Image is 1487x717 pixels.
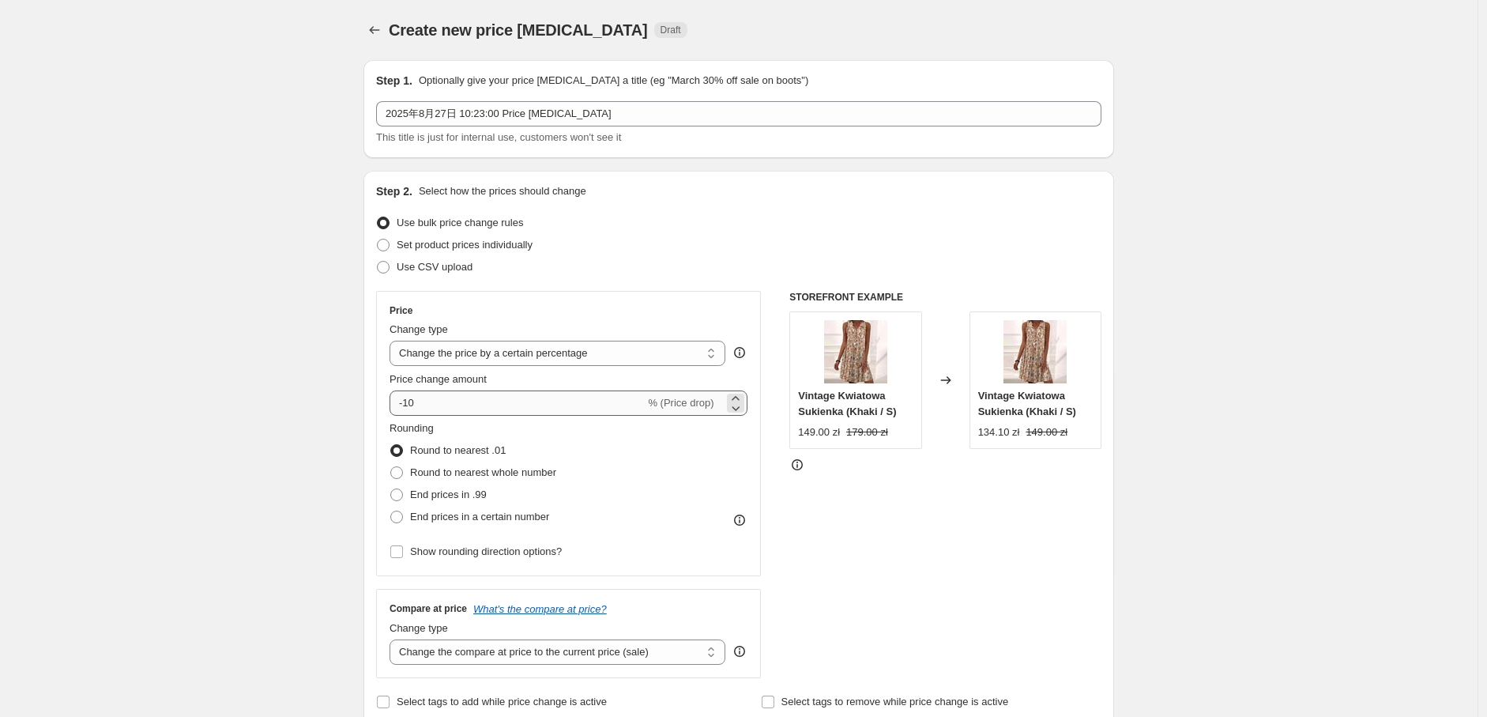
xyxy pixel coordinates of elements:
[732,643,747,659] div: help
[419,183,586,199] p: Select how the prices should change
[397,217,523,228] span: Use bulk price change rules
[410,489,487,500] span: End prices in .99
[732,345,747,360] div: help
[798,425,840,440] div: 149.00 zł
[648,397,713,409] span: % (Price drop)
[397,239,533,251] span: Set product prices individually
[410,511,549,523] span: End prices in a certain number
[978,390,1076,417] span: Vintage Kwiatowa Sukienka (Khaki / S)
[390,323,448,335] span: Change type
[846,425,888,440] strike: 179.00 zł
[798,390,896,417] span: Vintage Kwiatowa Sukienka (Khaki / S)
[376,183,412,199] h2: Step 2.
[410,466,556,478] span: Round to nearest whole number
[389,21,648,39] span: Create new price [MEDICAL_DATA]
[390,602,467,615] h3: Compare at price
[363,19,386,41] button: Price change jobs
[824,320,887,383] img: 11_3abb7c81-ef47-4d5e-897f-fea56bca588d_80x.jpg
[410,444,506,456] span: Round to nearest .01
[376,73,412,89] h2: Step 1.
[390,304,412,317] h3: Price
[789,291,1101,304] h6: STOREFRONT EXAMPLE
[410,545,562,557] span: Show rounding direction options?
[397,696,607,708] span: Select tags to add while price change is active
[390,373,487,385] span: Price change amount
[419,73,808,89] p: Optionally give your price [MEDICAL_DATA] a title (eg "March 30% off sale on boots")
[473,603,607,615] button: What's the compare at price?
[978,425,1020,440] div: 134.10 zł
[397,261,472,273] span: Use CSV upload
[376,131,621,143] span: This title is just for internal use, customers won't see it
[390,422,434,434] span: Rounding
[1026,425,1067,440] strike: 149.00 zł
[1003,320,1067,383] img: 11_3abb7c81-ef47-4d5e-897f-fea56bca588d_80x.jpg
[781,696,1009,708] span: Select tags to remove while price change is active
[661,24,681,36] span: Draft
[390,391,645,416] input: -15
[390,622,448,634] span: Change type
[376,101,1101,126] input: 30% off holiday sale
